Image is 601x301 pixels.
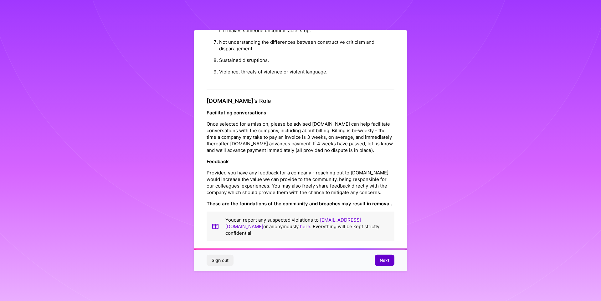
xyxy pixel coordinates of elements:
[225,217,361,229] a: [EMAIL_ADDRESS][DOMAIN_NAME]
[225,217,389,236] p: You can report any suspected violations to or anonymously . Everything will be kept strictly conf...
[219,66,394,78] li: Violence, threats of violence or violent language.
[212,257,229,263] span: Sign out
[207,110,266,116] strong: Facilitating conversations
[375,255,394,266] button: Next
[207,255,234,266] button: Sign out
[219,36,394,54] li: Not understanding the differences between constructive criticism and disparagement.
[207,121,394,153] p: Once selected for a mission, please be advised [DOMAIN_NAME] can help facilitate conversations wi...
[212,217,219,236] img: book icon
[207,158,229,164] strong: Feedback
[219,54,394,66] li: Sustained disruptions.
[300,223,310,229] a: here
[380,257,389,263] span: Next
[207,169,394,196] p: Provided you have any feedback for a company - reaching out to [DOMAIN_NAME] would increase the v...
[207,201,392,207] strong: These are the foundations of the community and breaches may result in removal.
[207,98,394,104] h4: [DOMAIN_NAME]’s Role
